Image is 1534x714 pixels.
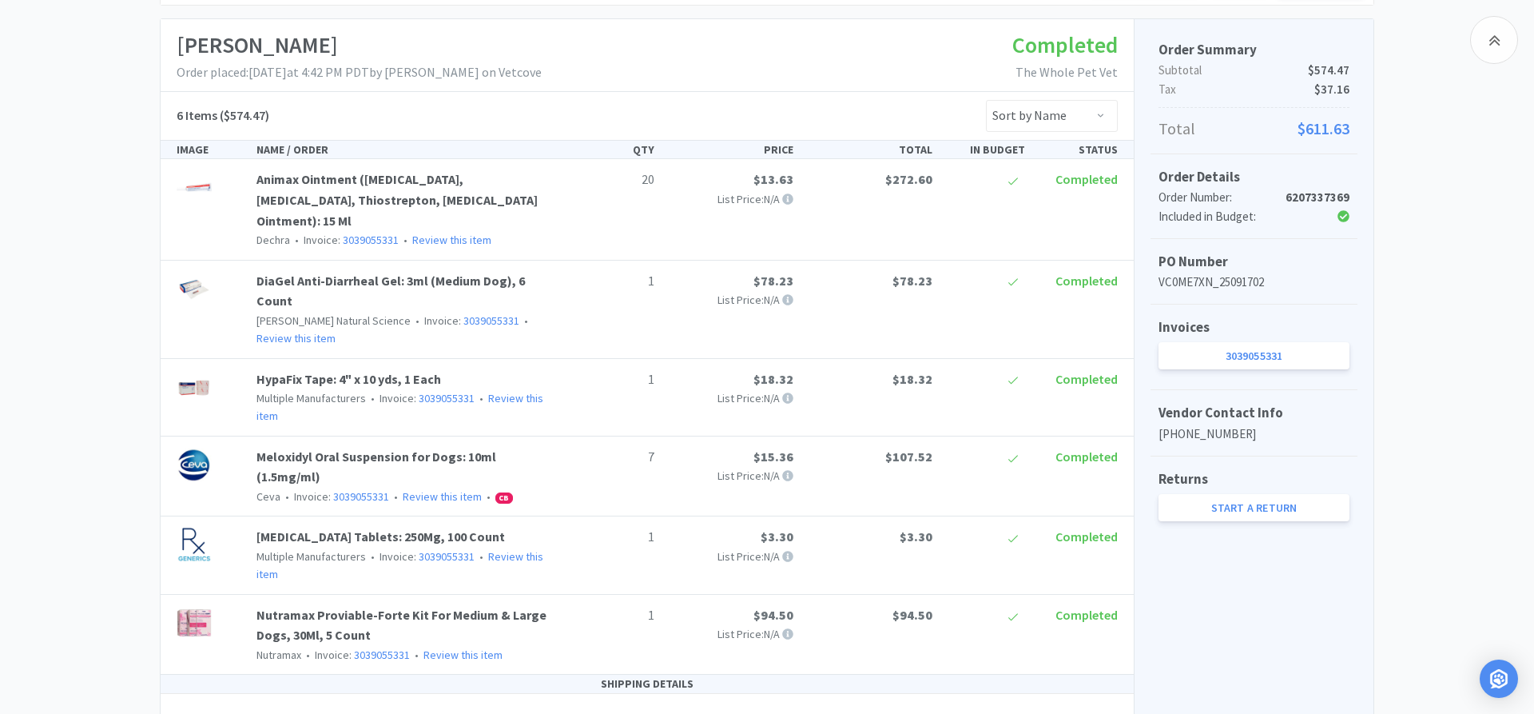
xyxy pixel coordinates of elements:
span: • [292,233,301,247]
a: 3039055331 [343,233,399,247]
p: [PHONE_NUMBER] [1158,425,1349,444]
p: Order placed: [DATE] at 4:42 PM PDT by [PERSON_NAME] on Vetcove [177,62,542,83]
span: $13.63 [753,171,793,187]
span: Invoice: [280,489,389,504]
h5: PO Number [1158,251,1349,273]
span: • [368,391,377,405]
span: Multiple Manufacturers [256,391,366,405]
span: • [413,313,422,328]
span: $3.30 [900,529,932,544]
h5: Order Details [1158,166,1349,188]
a: Animax Ointment ([MEDICAL_DATA], [MEDICAL_DATA], Thiostrepton, [MEDICAL_DATA] Ointment): 15 Ml [256,171,538,228]
a: 3039055331 [354,648,410,662]
span: Completed [1055,607,1118,623]
span: $94.50 [753,607,793,623]
div: IN BUDGET [939,141,1031,158]
p: Subtotal [1158,61,1349,80]
span: • [368,549,377,564]
a: 3039055331 [419,549,475,564]
h1: [PERSON_NAME] [177,27,542,63]
a: Review this item [256,331,336,345]
span: Ceva [256,489,280,504]
span: Nutramax [256,648,301,662]
a: Review this item [423,648,503,662]
span: • [412,648,421,662]
span: $18.32 [892,371,932,387]
img: 2c87fb07a3004c8f81486b2d391dcbce_177479.jpeg [177,605,212,640]
h5: Returns [1158,469,1349,490]
span: Completed [1055,273,1118,289]
span: CB [496,493,512,503]
a: DiaGel Anti-Diarrheal Gel: 3ml (Medium Dog), 6 Count [256,273,525,309]
p: List Price: N/A [667,625,793,643]
p: 1 [574,527,654,548]
div: SHIPPING DETAILS [161,675,1134,693]
img: 62f73713420a4d8cac6fbe32299242ab_51394.jpeg [177,271,212,306]
p: Tax [1158,80,1349,99]
p: 7 [574,447,654,468]
p: 1 [574,271,654,292]
span: Invoice: [290,233,399,247]
h5: Order Summary [1158,39,1349,61]
span: Invoice: [301,648,410,662]
span: Completed [1055,529,1118,544]
p: VC0ME7XN_25091702 [1158,273,1349,292]
span: $37.16 [1314,80,1349,99]
div: TOTAL [800,141,939,158]
span: • [477,549,486,564]
p: List Price: N/A [667,467,793,485]
h5: Invoices [1158,317,1349,338]
h5: Vendor Contact Info [1158,402,1349,424]
div: IMAGE [170,141,250,158]
span: Completed [1055,371,1118,387]
span: • [304,648,312,662]
span: $18.32 [753,371,793,387]
span: • [283,489,292,504]
span: $15.36 [753,449,793,465]
p: 1 [574,369,654,390]
a: Meloxidyl Oral Suspension for Dogs: 10ml (1.5mg/ml) [256,449,496,485]
p: 1 [574,605,654,626]
span: • [401,233,410,247]
a: 3039055331 [333,489,389,504]
div: QTY [568,141,661,158]
span: Invoice: [366,391,475,405]
div: Open Intercom Messenger [1480,660,1518,698]
span: $107.52 [885,449,932,465]
p: List Price: N/A [667,389,793,407]
a: 3039055331 [1158,342,1349,369]
div: Included in Budget: [1158,207,1286,226]
div: NAME / ORDER [250,141,568,158]
span: Multiple Manufacturers [256,549,366,564]
span: $94.50 [892,607,932,623]
a: Review this item [412,233,491,247]
span: $574.47 [1308,61,1349,80]
a: Start a Return [1158,494,1349,521]
strong: 6207337369 [1286,189,1349,205]
p: List Price: N/A [667,291,793,309]
div: Order Number: [1158,188,1286,207]
span: Completed [1055,449,1118,465]
div: PRICE [661,141,800,158]
a: HypaFix Tape: 4" x 10 yds, 1 Each [256,371,441,387]
p: The Whole Pet Vet [1012,62,1118,83]
span: $272.60 [885,171,932,187]
span: Invoice: [411,313,519,328]
img: 008f069e9eff4309b05d950040d14987_66150.jpeg [177,369,212,405]
h5: ($574.47) [177,106,269,126]
a: 3039055331 [419,391,475,405]
span: Completed [1012,30,1118,59]
span: Completed [1055,171,1118,187]
span: • [391,489,400,504]
a: Review this item [403,489,482,504]
span: $78.23 [753,273,793,289]
span: [PERSON_NAME] Natural Science [256,313,411,328]
span: Dechra [256,233,290,247]
span: $78.23 [892,273,932,289]
span: 6 Items [177,107,217,123]
div: STATUS [1031,141,1124,158]
span: • [522,313,531,328]
span: $611.63 [1298,116,1349,142]
a: 3039055331 [463,313,519,328]
img: 97374cc3d652448c9dc7c93be511b9d9_67574.jpeg [177,170,212,205]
